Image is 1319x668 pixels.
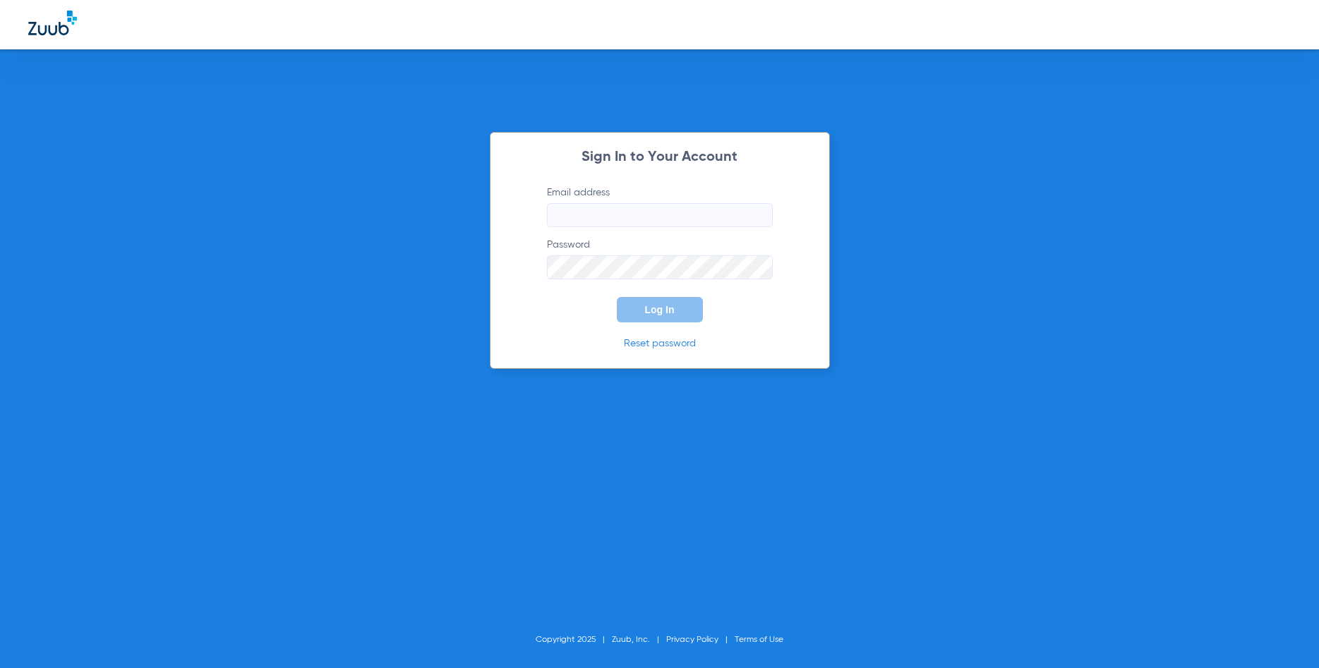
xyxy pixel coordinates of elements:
[617,297,703,322] button: Log In
[1248,600,1319,668] iframe: Chat Widget
[526,150,794,164] h2: Sign In to Your Account
[28,11,77,35] img: Zuub Logo
[612,633,666,647] li: Zuub, Inc.
[547,203,773,227] input: Email address
[624,339,696,348] a: Reset password
[645,304,675,315] span: Log In
[547,186,773,227] label: Email address
[536,633,612,647] li: Copyright 2025
[547,255,773,279] input: Password
[666,636,718,644] a: Privacy Policy
[735,636,783,644] a: Terms of Use
[547,238,773,279] label: Password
